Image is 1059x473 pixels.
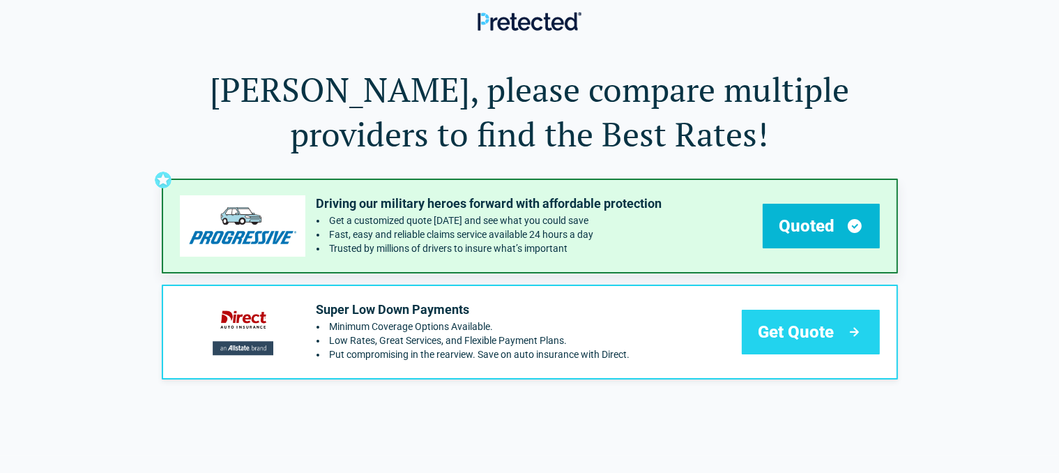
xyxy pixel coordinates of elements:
[180,301,305,363] img: directauto's logo
[317,321,630,332] li: Minimum Coverage Options Available.
[317,301,630,318] p: Super Low Down Payments
[759,321,835,343] span: Get Quote
[317,335,630,346] li: Low Rates, Great Services, and Flexible Payment Plans.
[162,285,898,380] a: directauto's logoSuper Low Down PaymentsMinimum Coverage Options Available.Low Rates, Great Servi...
[162,67,898,156] h1: [PERSON_NAME], please compare multiple providers to find the Best Rates!
[317,349,630,360] li: Put compromising in the rearview. Save on auto insurance with Direct.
